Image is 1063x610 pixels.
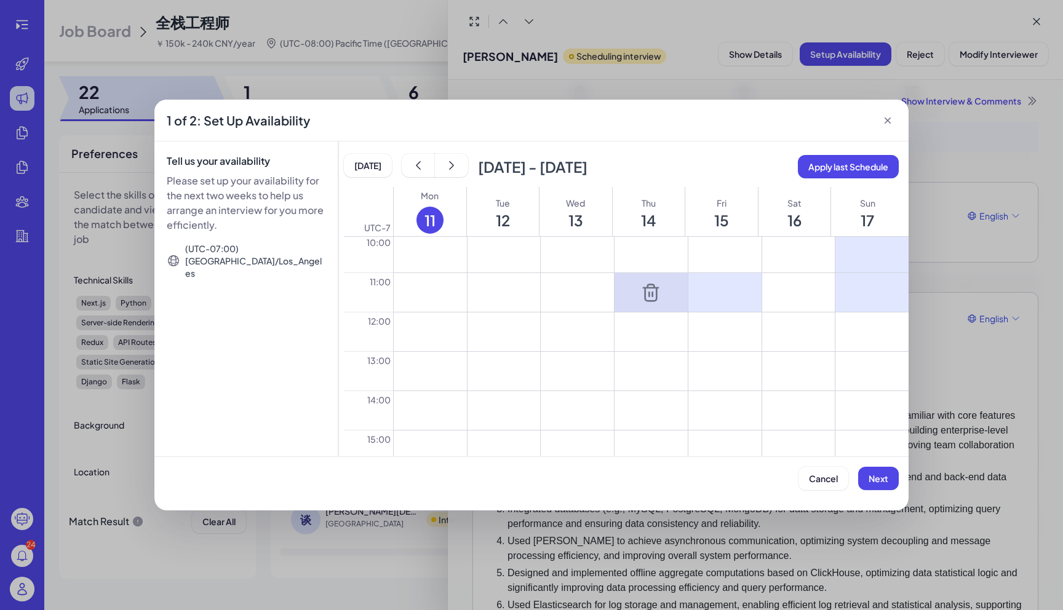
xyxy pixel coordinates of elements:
[861,214,874,226] div: 17
[496,197,510,209] div: Tue
[478,160,587,173] p: [DATE] - [DATE]
[869,473,888,484] span: Next
[858,467,899,490] button: Next
[402,154,435,177] button: show previous
[568,214,583,226] div: 13
[860,197,875,209] div: Sun
[641,214,656,226] div: 14
[566,197,585,209] div: Wed
[344,272,393,312] div: 11 :00
[344,233,393,272] div: 10 :00
[496,214,510,226] div: 12
[344,351,393,390] div: 13 :00
[344,430,393,469] div: 15 :00
[714,214,729,226] div: 15
[787,197,802,209] div: Sat
[167,173,325,232] p: Please set up your availability for the next two weeks to help us arrange an interview for you mo...
[416,207,444,234] div: 11
[344,312,393,351] div: 12 :00
[642,197,656,209] div: Thu
[717,197,727,209] div: Fri
[421,189,439,202] div: Mon
[167,112,310,129] span: 1 of 2: Set Up Availability
[435,154,468,177] button: show next
[344,390,393,430] div: 14 :00
[809,473,838,484] span: Cancel
[798,467,848,490] button: Cancel
[344,154,392,177] button: [DATE]
[798,155,899,178] button: Apply last Schedule
[787,214,802,226] div: 16
[354,160,381,171] span: [DATE]
[344,187,393,236] div: UTC -7
[185,242,325,279] div: (UTC-07:00) [GEOGRAPHIC_DATA]/Los_Angeles
[167,154,325,168] p: Tell us your availability
[808,161,888,172] span: Apply last Schedule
